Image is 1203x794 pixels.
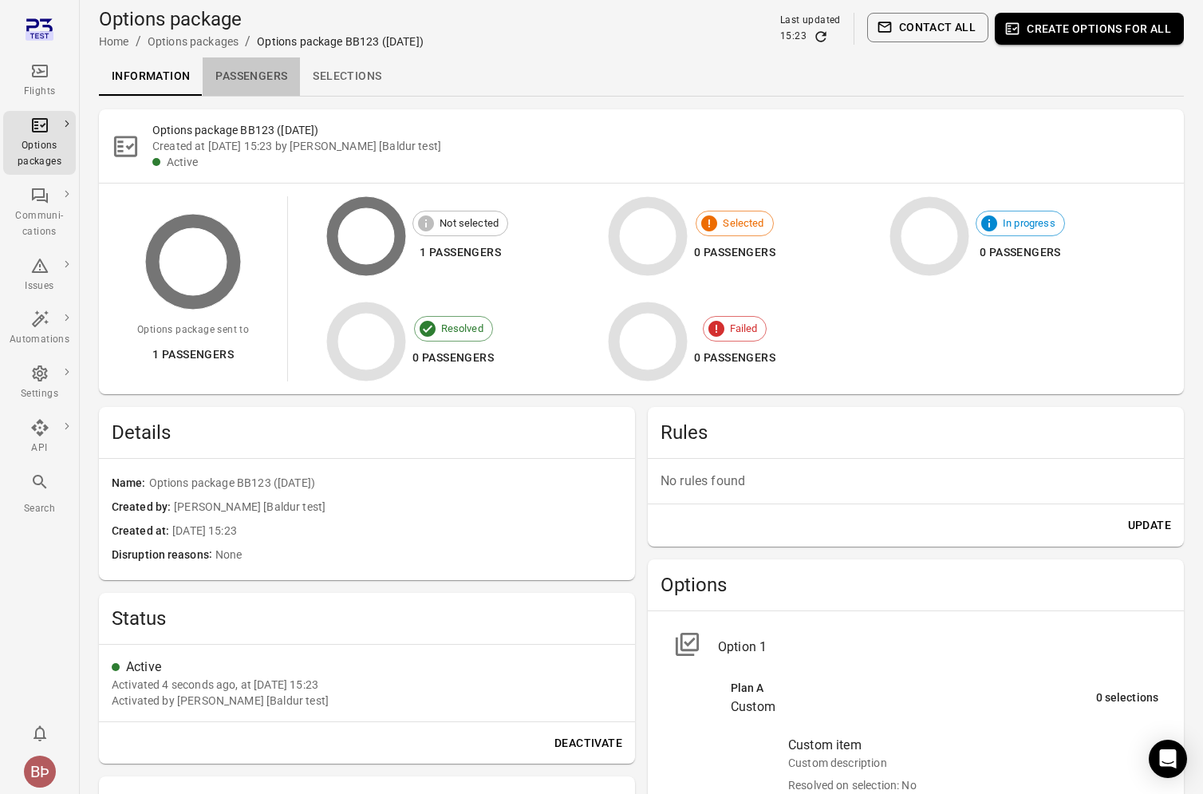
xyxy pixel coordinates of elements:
a: Flights [3,57,76,105]
span: Options package BB123 ([DATE]) [149,475,622,492]
div: Settings [10,386,69,402]
div: Open Intercom Messenger [1149,740,1187,778]
h2: Rules [661,420,1171,445]
div: Activated 4 seconds ago, at [DATE] 15:23 [112,677,318,693]
h2: Details [112,420,622,445]
li: / [136,32,141,51]
div: 0 passengers [412,348,494,368]
span: Created at [112,523,172,540]
div: Last updated [780,13,841,29]
button: Baldur Þór Emilsson [Baldur test] [18,749,62,794]
div: BÞ [24,756,56,788]
div: Options package sent to [137,322,249,338]
div: Option 1 [718,638,1158,657]
div: Custom [731,697,1096,717]
a: Passengers [203,57,300,96]
div: API [10,440,69,456]
span: Selected [714,215,772,231]
a: Options packages [148,35,239,48]
div: Issues [10,278,69,294]
a: Settings [3,359,76,407]
span: Failed [721,321,767,337]
h2: Options [661,572,1171,598]
div: Activated by [PERSON_NAME] [Baldur test] [112,693,329,709]
span: None [215,547,622,564]
div: Active [167,154,1171,170]
p: No rules found [661,472,1171,491]
button: Search [3,468,76,521]
span: [PERSON_NAME] [Baldur test] [174,499,622,516]
button: Refresh data [813,29,829,45]
div: Resolved on selection: No [788,777,1158,793]
span: Disruption reasons [112,547,215,564]
button: Notifications [24,717,56,749]
nav: Breadcrumbs [99,32,424,51]
div: Communi-cations [10,208,69,240]
div: 0 passengers [694,348,775,368]
h2: Options package BB123 ([DATE]) [152,122,1171,138]
span: [DATE] 15:23 [172,523,622,540]
div: Plan A [731,680,1096,697]
div: 0 selections [1096,689,1158,707]
a: Selections [300,57,394,96]
h2: Status [112,606,622,631]
div: 15:23 [780,29,807,45]
a: Options packages [3,111,76,175]
a: Information [99,57,203,96]
a: API [3,413,76,461]
div: Custom item [788,736,1158,755]
span: Resolved [432,321,492,337]
button: Contact all [867,13,988,42]
button: Deactivate [548,729,629,758]
div: Options package BB123 ([DATE]) [257,34,424,49]
div: 0 passengers [976,243,1065,263]
a: Home [99,35,129,48]
span: Created by [112,499,174,516]
span: Not selected [431,215,507,231]
span: In progress [994,215,1064,231]
div: Local navigation [99,57,1184,96]
div: Automations [10,332,69,348]
div: 1 passengers [137,345,249,365]
a: Automations [3,305,76,353]
div: Options packages [10,138,69,170]
div: Flights [10,84,69,100]
div: Custom description [788,755,1158,771]
button: Update [1122,511,1177,540]
span: Name [112,475,149,492]
h1: Options package [99,6,424,32]
a: Communi-cations [3,181,76,245]
div: 0 passengers [694,243,775,263]
div: 1 passengers [412,243,508,263]
button: Create options for all [995,13,1184,45]
a: Issues [3,251,76,299]
li: / [245,32,250,51]
div: Created at [DATE] 15:23 by [PERSON_NAME] [Baldur test] [152,138,1171,154]
div: Search [10,501,69,517]
div: Active [126,658,622,677]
